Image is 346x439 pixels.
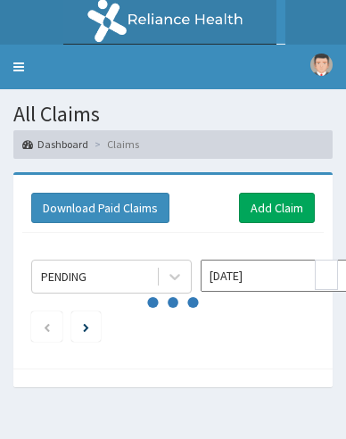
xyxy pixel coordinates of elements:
[146,276,200,329] svg: audio-loading
[13,103,333,126] h1: All Claims
[315,260,338,290] input: Search by HMO ID
[83,319,89,335] a: Next page
[31,193,169,223] button: Download Paid Claims
[239,193,315,223] a: Add Claim
[22,137,88,152] a: Dashboard
[90,137,139,152] li: Claims
[41,268,86,286] div: PENDING
[310,54,333,76] img: User Image
[43,319,51,335] a: Previous page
